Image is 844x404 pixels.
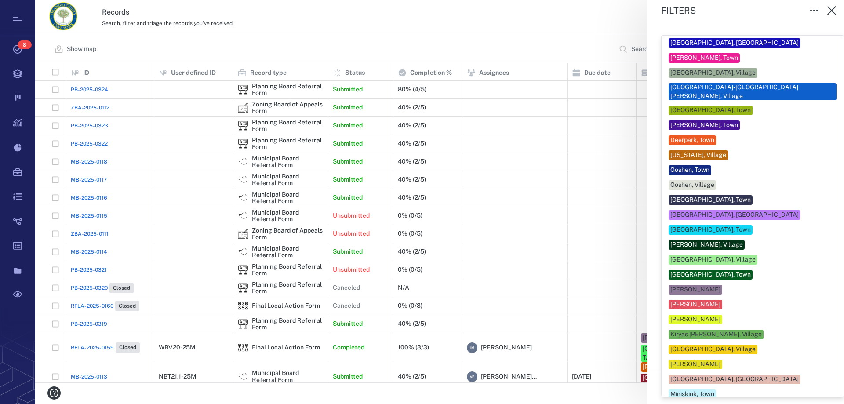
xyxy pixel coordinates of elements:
[670,226,751,234] div: [GEOGRAPHIC_DATA], Town
[670,330,762,339] div: Kiryas [PERSON_NAME], Village
[670,83,835,100] div: [GEOGRAPHIC_DATA]-[GEOGRAPHIC_DATA][PERSON_NAME], Village
[670,360,720,369] div: [PERSON_NAME]
[670,240,743,249] div: [PERSON_NAME], Village
[20,6,38,14] span: Help
[670,151,726,160] div: [US_STATE], Village
[670,121,738,130] div: [PERSON_NAME], Town
[670,166,709,175] div: Goshen, Town
[670,211,799,219] div: [GEOGRAPHIC_DATA], [GEOGRAPHIC_DATA]
[670,285,720,294] div: [PERSON_NAME]
[670,54,738,62] div: [PERSON_NAME], Town
[670,106,751,115] div: [GEOGRAPHIC_DATA], Town
[670,345,756,354] div: [GEOGRAPHIC_DATA], Village
[670,375,799,384] div: [GEOGRAPHIC_DATA], [GEOGRAPHIC_DATA]
[670,300,720,309] div: [PERSON_NAME]
[670,390,714,399] div: Miniskink, Town
[670,270,751,279] div: [GEOGRAPHIC_DATA], Town
[670,255,756,264] div: [GEOGRAPHIC_DATA], Village
[670,39,799,47] div: [GEOGRAPHIC_DATA], [GEOGRAPHIC_DATA]
[670,315,720,324] div: [PERSON_NAME]
[670,136,714,145] div: Deerpark, Town
[670,196,751,204] div: [GEOGRAPHIC_DATA], Town
[670,181,714,189] div: Goshen, Village
[670,69,756,77] div: [GEOGRAPHIC_DATA], Village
